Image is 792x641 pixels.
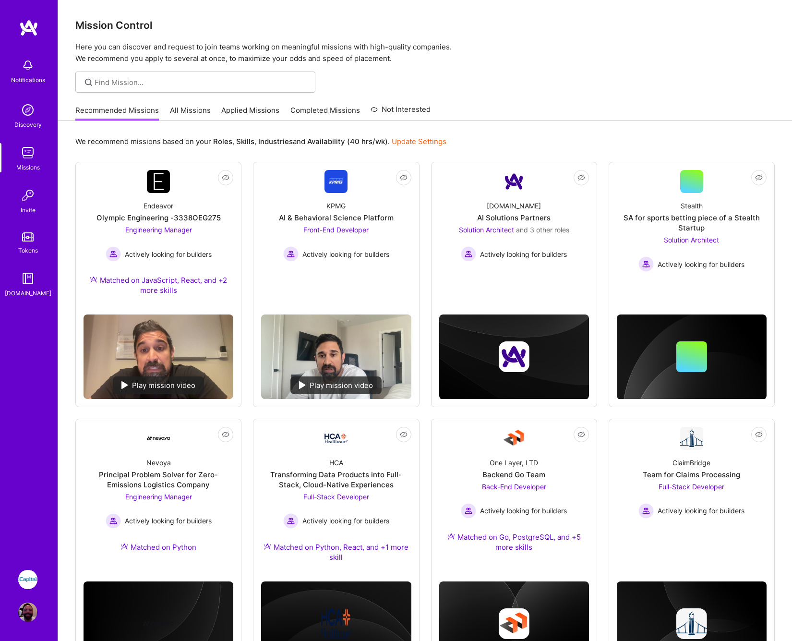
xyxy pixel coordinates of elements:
i: icon EyeClosed [577,431,585,438]
img: cover [617,314,767,399]
div: AI Solutions Partners [477,213,551,223]
div: AI & Behavioral Science Platform [279,213,394,223]
a: Company LogoEndeavorOlympic Engineering -3338OEG275Engineering Manager Actively looking for build... [84,170,233,307]
span: Actively looking for builders [125,249,212,259]
span: and 3 other roles [516,226,569,234]
img: Company logo [499,608,529,639]
i: icon EyeClosed [577,174,585,181]
img: Company Logo [503,170,526,193]
div: KPMG [326,201,346,211]
div: Play mission video [290,376,382,394]
div: ClaimBridge [672,458,710,468]
img: Actively looking for builders [638,256,654,272]
i: icon EyeClosed [400,431,408,438]
div: Discovery [14,120,42,130]
a: Update Settings [392,137,446,146]
div: Backend Go Team [482,470,545,480]
span: Actively looking for builders [125,516,212,526]
img: play [121,381,128,389]
a: Company LogoClaimBridgeTeam for Claims ProcessingFull-Stack Developer Actively looking for builde... [617,427,767,543]
img: Company Logo [147,436,170,440]
img: logo [19,19,38,36]
h3: Mission Control [75,19,775,31]
span: Actively looking for builders [480,249,567,259]
img: cover [439,314,589,399]
i: icon EyeClosed [222,174,229,181]
a: Company LogoOne Layer, LTDBackend Go TeamBack-End Developer Actively looking for buildersActively... [439,427,589,564]
img: bell [18,56,37,75]
div: Nevoya [146,458,171,468]
img: Ateam Purple Icon [90,276,97,283]
div: One Layer, LTD [490,458,538,468]
div: Team for Claims Processing [643,470,740,480]
div: Play mission video [113,376,204,394]
img: Company logo [499,341,529,372]
img: Invite [18,186,37,205]
span: Actively looking for builders [480,506,567,516]
b: Roles [213,137,232,146]
img: Ateam Purple Icon [264,543,271,550]
a: Company LogoKPMGAI & Behavioral Science PlatformFront-End Developer Actively looking for builders... [261,170,411,307]
div: Matched on JavaScript, React, and +2 more skills [84,275,233,295]
img: play [299,381,306,389]
img: Actively looking for builders [283,513,299,529]
div: SA for sports betting piece of a Stealth Startup [617,213,767,233]
div: HCA [329,458,343,468]
img: discovery [18,100,37,120]
div: Invite [21,205,36,215]
img: User Avatar [18,603,37,622]
a: iCapital: Building an Alternative Investment Marketplace [16,570,40,589]
i: icon EyeClosed [222,431,229,438]
a: Not Interested [371,104,431,121]
a: Company LogoNevoyaPrincipal Problem Solver for Zero-Emissions Logistics CompanyEngineering Manage... [84,427,233,564]
div: Notifications [11,75,45,85]
img: tokens [22,232,34,242]
a: Recommended Missions [75,105,159,121]
img: iCapital: Building an Alternative Investment Marketplace [18,570,37,589]
a: Applied Missions [221,105,279,121]
div: Olympic Engineering -3338OEG275 [96,213,221,223]
span: Engineering Manager [125,493,192,501]
i: icon EyeClosed [400,174,408,181]
b: Industries [258,137,293,146]
p: We recommend missions based on your , , and . [75,136,446,146]
a: Completed Missions [290,105,360,121]
span: Actively looking for builders [302,516,389,526]
img: Actively looking for builders [106,513,121,529]
span: Full-Stack Developer [659,483,724,491]
span: Actively looking for builders [658,506,744,516]
img: Company logo [143,608,174,639]
span: Actively looking for builders [302,249,389,259]
span: Back-End Developer [482,483,546,491]
span: Engineering Manager [125,226,192,234]
img: Company logo [321,608,351,639]
span: Solution Architect [459,226,514,234]
div: Tokens [18,245,38,255]
img: Actively looking for builders [106,246,121,262]
i: icon SearchGrey [83,77,94,88]
input: Find Mission... [95,77,308,87]
div: [DOMAIN_NAME] [5,288,51,298]
img: Ateam Purple Icon [447,532,455,540]
a: StealthSA for sports betting piece of a Stealth StartupSolution Architect Actively looking for bu... [617,170,767,280]
span: Full-Stack Developer [303,493,369,501]
img: Company Logo [324,170,348,193]
div: [DOMAIN_NAME] [487,201,541,211]
a: User Avatar [16,603,40,622]
img: Company Logo [147,170,170,193]
img: Ateam Purple Icon [120,543,128,550]
img: No Mission [84,314,233,399]
div: Stealth [681,201,703,211]
div: Endeavor [144,201,173,211]
img: Actively looking for builders [461,503,476,519]
img: teamwork [18,143,37,162]
div: Missions [16,162,40,172]
img: Actively looking for builders [283,246,299,262]
div: Matched on Python, React, and +1 more skill [261,542,411,562]
div: Matched on Python [120,542,196,552]
p: Here you can discover and request to join teams working on meaningful missions with high-quality ... [75,41,775,64]
span: Solution Architect [664,236,719,244]
img: No Mission [261,314,411,399]
span: Actively looking for builders [658,259,744,269]
a: All Missions [170,105,211,121]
